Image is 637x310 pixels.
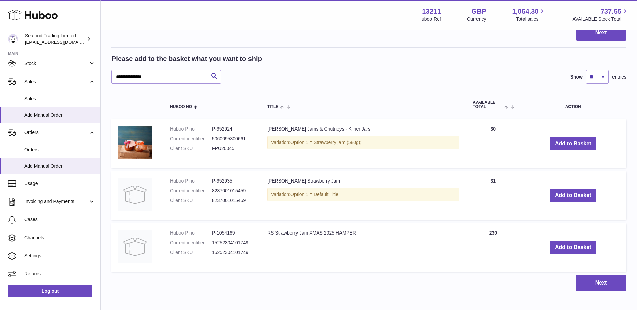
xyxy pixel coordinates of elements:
[24,112,95,118] span: Add Manual Order
[261,223,466,272] td: RS Strawberry Jam XMAS 2025 HAMPER
[473,100,503,109] span: AVAILABLE Total
[550,189,597,202] button: Add to Basket
[24,79,88,85] span: Sales
[8,285,92,297] a: Log out
[170,178,212,184] dt: Huboo P no
[170,230,212,236] dt: Huboo P no
[24,163,95,169] span: Add Manual Order
[212,178,254,184] dd: P-952935
[24,253,95,259] span: Settings
[212,230,254,236] dd: P-1054169
[118,230,152,263] img: RS Strawberry Jam XMAS 2025 HAMPER
[24,271,95,277] span: Returns
[212,188,254,194] dd: 8237001015459
[24,147,95,153] span: Orders
[24,129,88,136] span: Orders
[570,74,583,80] label: Show
[516,16,546,22] span: Total sales
[170,188,212,194] dt: Current identifier
[267,136,459,149] div: Variation:
[170,249,212,256] dt: Client SKU
[170,197,212,204] dt: Client SKU
[212,240,254,246] dd: 15252304101749
[550,137,597,151] button: Add to Basket
[466,119,520,168] td: 30
[466,223,520,272] td: 230
[8,34,18,44] img: online@rickstein.com
[267,105,278,109] span: Title
[212,145,254,152] dd: FPU20045
[418,16,441,22] div: Huboo Ref
[24,60,88,67] span: Stock
[24,96,95,102] span: Sales
[170,126,212,132] dt: Huboo P no
[267,188,459,201] div: Variation:
[170,145,212,152] dt: Client SKU
[212,126,254,132] dd: P-952924
[261,171,466,220] td: [PERSON_NAME] Strawberry Jam
[25,33,85,45] div: Seafood Trading Limited
[601,7,621,16] span: 737.55
[572,7,629,22] a: 737.55 AVAILABLE Stock Total
[572,16,629,22] span: AVAILABLE Stock Total
[170,240,212,246] dt: Current identifier
[467,16,486,22] div: Currency
[512,7,539,16] span: 1,064.30
[118,178,152,211] img: Rick Stein Strawberry Jam
[24,180,95,187] span: Usage
[422,7,441,16] strong: 13211
[212,136,254,142] dd: 5060095300661
[212,249,254,256] dd: 15252304101749
[170,105,192,109] span: Huboo no
[118,126,152,159] img: Rick Stein Jams & Chutneys - Kilner Jars
[612,74,626,80] span: entries
[24,216,95,223] span: Cases
[24,235,95,241] span: Channels
[466,171,520,220] td: 31
[290,140,361,145] span: Option 1 = Strawberry jam (580g);
[520,94,626,116] th: Action
[576,25,626,41] button: Next
[576,275,626,291] button: Next
[170,136,212,142] dt: Current identifier
[212,197,254,204] dd: 8237001015459
[290,192,340,197] span: Option 1 = Default Title;
[512,7,546,22] a: 1,064.30 Total sales
[25,39,99,45] span: [EMAIL_ADDRESS][DOMAIN_NAME]
[24,198,88,205] span: Invoicing and Payments
[261,119,466,168] td: [PERSON_NAME] Jams & Chutneys - Kilner Jars
[111,54,262,63] h2: Please add to the basket what you want to ship
[471,7,486,16] strong: GBP
[550,241,597,254] button: Add to Basket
